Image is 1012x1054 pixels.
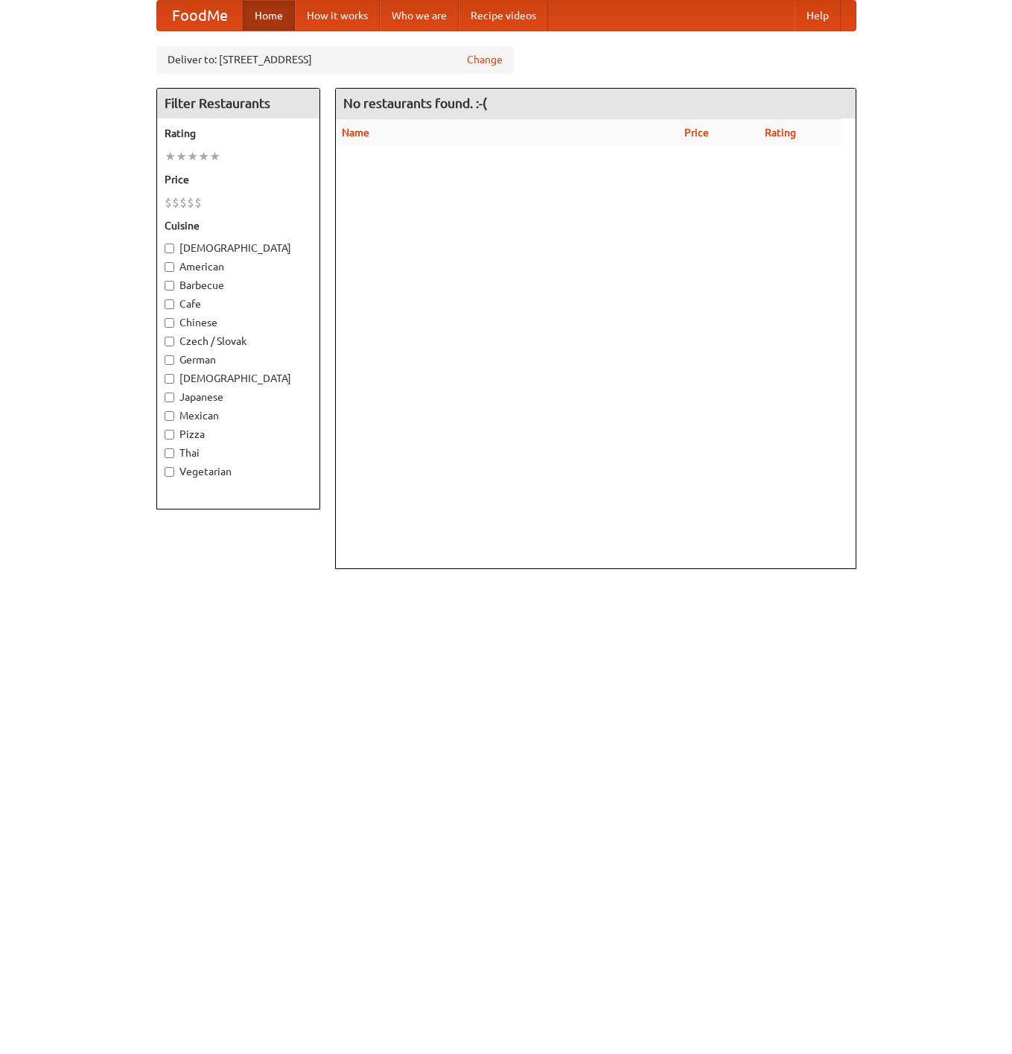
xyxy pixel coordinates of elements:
[165,334,312,349] label: Czech / Slovak
[165,393,174,402] input: Japanese
[165,299,174,309] input: Cafe
[172,194,179,211] li: $
[165,374,174,384] input: [DEMOGRAPHIC_DATA]
[165,241,312,255] label: [DEMOGRAPHIC_DATA]
[165,427,312,442] label: Pizza
[243,1,295,31] a: Home
[165,464,312,479] label: Vegetarian
[165,244,174,253] input: [DEMOGRAPHIC_DATA]
[467,52,503,67] a: Change
[165,448,174,458] input: Thai
[165,467,174,477] input: Vegetarian
[156,46,514,73] div: Deliver to: [STREET_ADDRESS]
[165,371,312,386] label: [DEMOGRAPHIC_DATA]
[165,408,312,423] label: Mexican
[176,148,187,165] li: ★
[194,194,202,211] li: $
[165,296,312,311] label: Cafe
[157,89,319,118] h4: Filter Restaurants
[165,148,176,165] li: ★
[165,355,174,365] input: German
[165,430,174,439] input: Pizza
[380,1,459,31] a: Who we are
[165,315,312,330] label: Chinese
[198,148,209,165] li: ★
[165,337,174,346] input: Czech / Slovak
[165,411,174,421] input: Mexican
[165,352,312,367] label: German
[165,262,174,272] input: American
[187,148,198,165] li: ★
[295,1,380,31] a: How it works
[187,194,194,211] li: $
[165,259,312,274] label: American
[343,96,487,110] ng-pluralize: No restaurants found. :-(
[179,194,187,211] li: $
[165,278,312,293] label: Barbecue
[165,445,312,460] label: Thai
[459,1,548,31] a: Recipe videos
[157,1,243,31] a: FoodMe
[165,281,174,291] input: Barbecue
[165,194,172,211] li: $
[165,126,312,141] h5: Rating
[165,172,312,187] h5: Price
[165,390,312,404] label: Japanese
[765,127,796,139] a: Rating
[209,148,220,165] li: ★
[165,218,312,233] h5: Cuisine
[342,127,369,139] a: Name
[165,318,174,328] input: Chinese
[684,127,709,139] a: Price
[795,1,841,31] a: Help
